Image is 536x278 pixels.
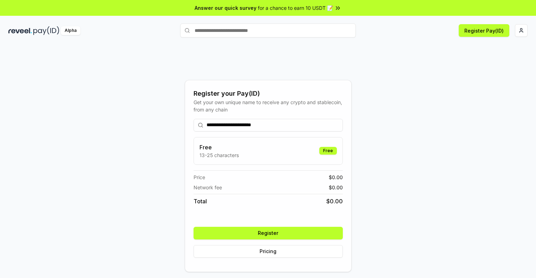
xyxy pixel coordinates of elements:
[33,26,59,35] img: pay_id
[194,245,343,258] button: Pricing
[195,4,256,12] span: Answer our quick survey
[194,89,343,99] div: Register your Pay(ID)
[258,4,333,12] span: for a chance to earn 10 USDT 📝
[319,147,337,155] div: Free
[329,184,343,191] span: $ 0.00
[329,174,343,181] span: $ 0.00
[200,143,239,151] h3: Free
[8,26,32,35] img: reveel_dark
[194,197,207,205] span: Total
[194,99,343,113] div: Get your own unique name to receive any crypto and stablecoin, from any chain
[200,151,239,159] p: 13-25 characters
[194,184,222,191] span: Network fee
[459,24,509,37] button: Register Pay(ID)
[194,174,205,181] span: Price
[194,227,343,239] button: Register
[326,197,343,205] span: $ 0.00
[61,26,80,35] div: Alpha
